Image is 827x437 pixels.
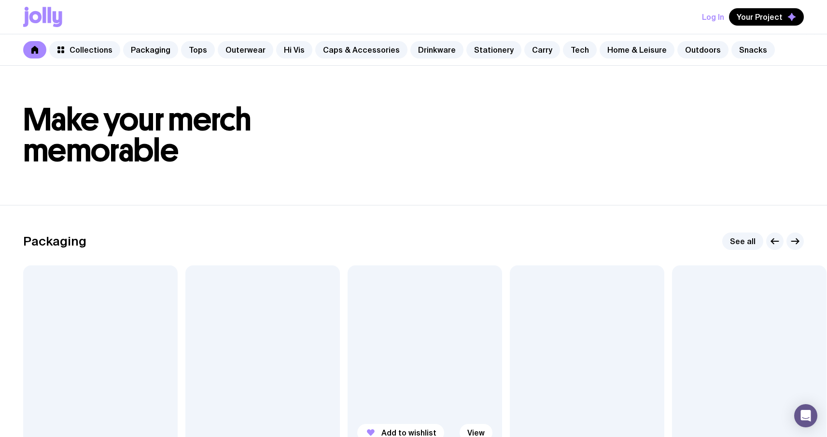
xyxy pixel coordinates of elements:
a: Drinkware [410,41,463,58]
a: Collections [49,41,120,58]
a: Carry [524,41,560,58]
a: Snacks [731,41,775,58]
a: Home & Leisure [600,41,674,58]
button: Your Project [729,8,804,26]
a: Packaging [123,41,178,58]
a: See all [722,233,763,250]
a: Hi Vis [276,41,312,58]
h2: Packaging [23,234,86,248]
a: Tech [563,41,597,58]
a: Outdoors [677,41,729,58]
button: Log In [702,8,724,26]
a: Outerwear [218,41,273,58]
a: Caps & Accessories [315,41,407,58]
div: Open Intercom Messenger [794,404,817,427]
span: Make your merch memorable [23,101,252,170]
a: Tops [181,41,215,58]
span: Collections [70,45,112,55]
span: Your Project [737,12,783,22]
a: Stationery [466,41,521,58]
